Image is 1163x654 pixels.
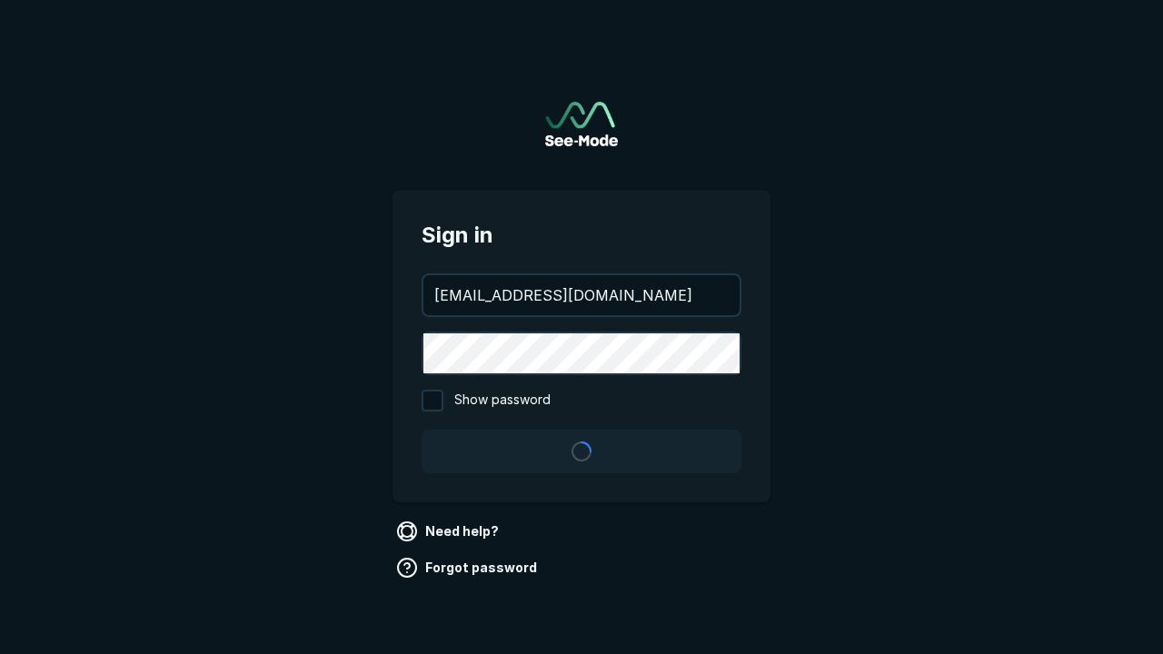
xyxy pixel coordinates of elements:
a: Go to sign in [545,102,618,146]
a: Forgot password [393,553,544,582]
input: your@email.com [423,275,740,315]
img: See-Mode Logo [545,102,618,146]
a: Need help? [393,517,506,546]
span: Show password [454,390,551,411]
span: Sign in [422,219,741,252]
